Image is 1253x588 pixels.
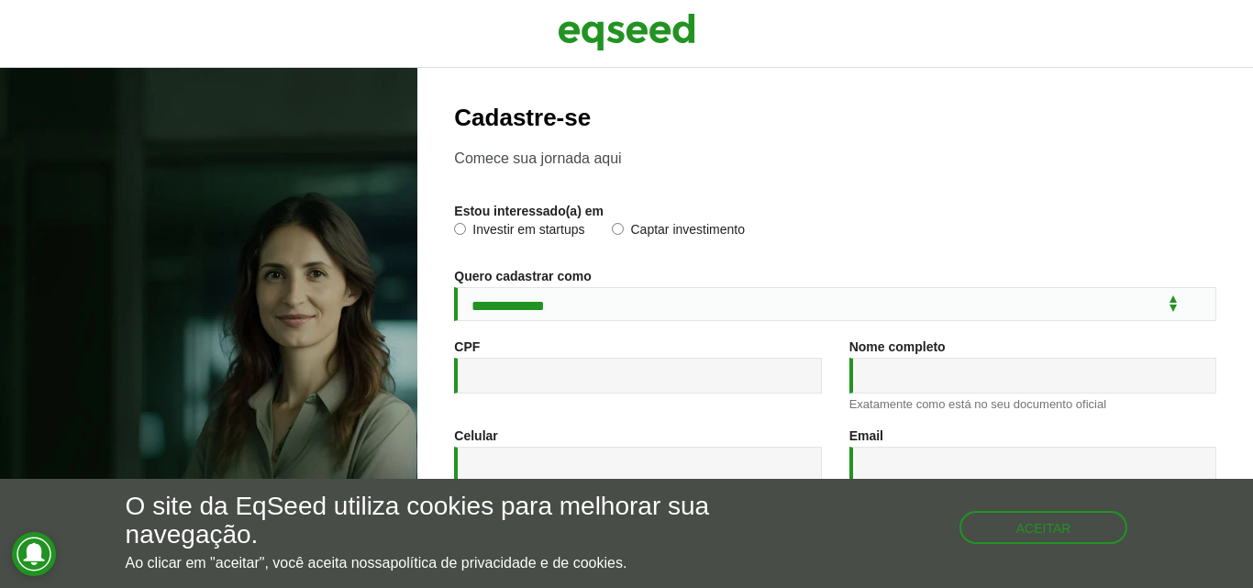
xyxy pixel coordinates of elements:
h5: O site da EqSeed utiliza cookies para melhorar sua navegação. [126,493,727,549]
label: Estou interessado(a) em [454,205,604,217]
button: Aceitar [959,511,1128,544]
p: Comece sua jornada aqui [454,150,1216,167]
label: Investir em startups [454,223,584,241]
h2: Cadastre-se [454,105,1216,131]
label: CPF [454,340,480,353]
img: EqSeed Logo [558,9,695,55]
label: Quero cadastrar como [454,270,591,283]
input: Investir em startups [454,223,466,235]
a: política de privacidade e de cookies [390,556,623,571]
label: Email [849,429,883,442]
label: Celular [454,429,497,442]
p: Ao clicar em "aceitar", você aceita nossa . [126,554,727,571]
div: Exatamente como está no seu documento oficial [849,398,1216,410]
label: Nome completo [849,340,946,353]
label: Captar investimento [612,223,745,241]
input: Captar investimento [612,223,624,235]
